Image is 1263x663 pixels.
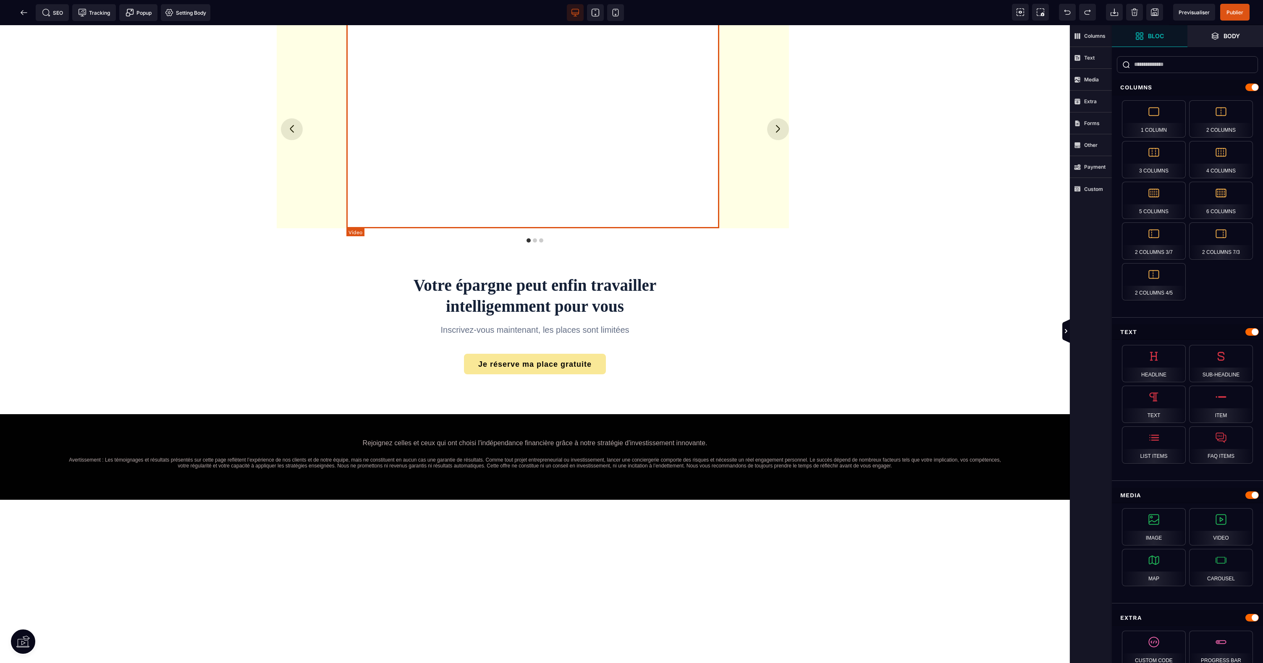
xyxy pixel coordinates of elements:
span: Setting Body [165,8,206,17]
div: 2 Columns [1189,100,1253,138]
strong: Custom [1084,186,1103,192]
div: 1 Column [1122,100,1186,138]
div: 2 Columns 7/3 [1189,222,1253,260]
div: Map [1122,549,1186,586]
div: 3 Columns [1122,141,1186,178]
div: 4 Columns [1189,141,1253,178]
strong: Text [1084,55,1095,61]
div: Media [1112,488,1263,503]
strong: Payment [1084,164,1106,170]
text: Avertissement : Les témoignages et résultats présentés sur cette page reflètent l’expérience de n... [64,424,1005,452]
div: Columns [1112,80,1263,95]
div: Headline [1122,345,1186,382]
div: Text [1122,386,1186,423]
div: 6 Columns [1189,182,1253,219]
p: Inscrivez-vous maintenant, les places sont limitées [374,299,696,311]
div: Item [1189,386,1253,423]
strong: Extra [1084,98,1097,104]
div: FAQ Items [1189,426,1253,464]
text: Rejoignez celles et ceux qui ont choisi l'indépendance financière grâce à notre stratégie d'inves... [6,412,1064,424]
h2: Votre épargne peut enfin travailler intelligemment pour vous [273,250,797,292]
span: SEO [42,8,63,17]
strong: Columns [1084,33,1106,39]
strong: Other [1084,142,1098,148]
div: Image [1122,508,1186,546]
span: Tracking [78,8,110,17]
button: Next slide [767,93,789,115]
span: View components [1012,4,1029,21]
span: Open Layer Manager [1187,25,1263,47]
span: Preview [1173,4,1215,21]
div: Video [1189,508,1253,546]
div: Text [1112,324,1263,340]
span: Popup [126,8,152,17]
span: Previsualiser [1179,9,1210,16]
span: Screenshot [1032,4,1049,21]
span: Publier [1226,9,1243,16]
div: 2 Columns 4/5 [1122,263,1186,300]
strong: Forms [1084,120,1100,126]
div: Sub-Headline [1189,345,1253,382]
div: List Items [1122,426,1186,464]
strong: Body [1224,33,1240,39]
button: Je réserve ma place gratuite [464,329,606,349]
div: Carousel [1189,549,1253,586]
button: Previous slide [281,93,303,115]
strong: Media [1084,76,1099,83]
div: 5 Columns [1122,182,1186,219]
div: Extra [1112,610,1263,626]
strong: Bloc [1148,33,1164,39]
div: 2 Columns 3/7 [1122,222,1186,260]
span: Open Blocks [1112,25,1187,47]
